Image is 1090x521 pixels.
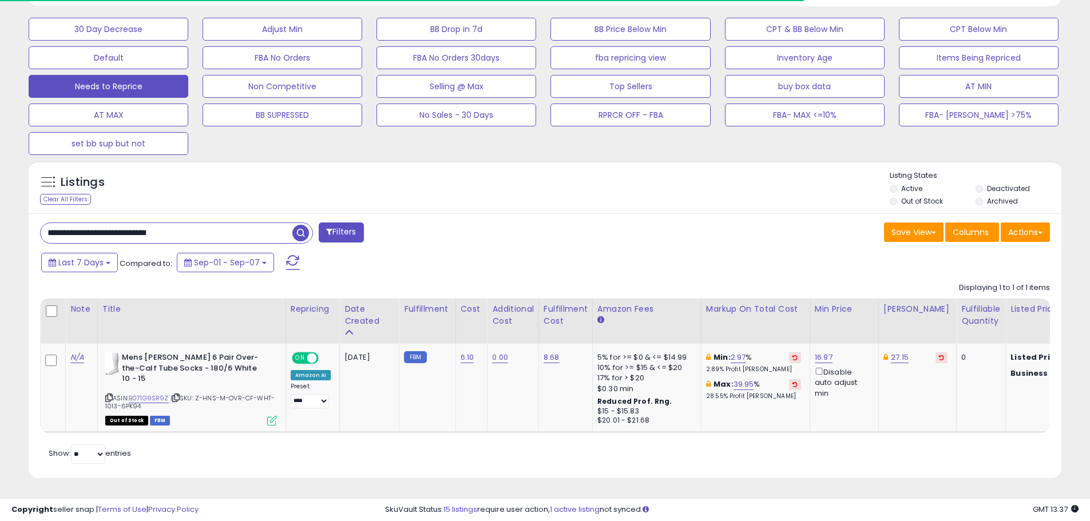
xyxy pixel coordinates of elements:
div: $15 - $15.83 [597,407,692,416]
button: RPRCR OFF - FBA [550,104,710,126]
div: Amazon AI [291,370,331,380]
div: Amazon Fees [597,303,696,315]
a: 8.68 [544,352,560,363]
button: Default [29,46,188,69]
label: Archived [987,196,1018,206]
button: Top Sellers [550,75,710,98]
div: Preset: [291,383,331,408]
div: Min Price [815,303,874,315]
strong: Copyright [11,504,53,515]
a: 15 listings [443,504,477,515]
b: Listed Price: [1010,352,1063,363]
small: Amazon Fees. [597,315,604,325]
div: Title [102,303,281,315]
button: Selling @ Max [376,75,536,98]
div: Note [70,303,93,315]
button: CPT Below Min [899,18,1059,41]
button: Columns [945,222,999,242]
div: seller snap | | [11,504,199,515]
b: Reduced Prof. Rng. [597,396,672,406]
div: Fulfillable Quantity [961,303,1001,327]
span: Columns [953,226,989,238]
button: Save View [884,222,944,242]
span: OFF [317,353,335,363]
span: Compared to: [120,258,172,269]
img: 41JSp6GgRkL._SL40_.jpg [105,352,119,375]
button: AT MIN [899,75,1059,98]
span: Last 7 Days [58,257,104,268]
button: set bb sup but not [29,132,188,155]
button: Actions [1001,222,1050,242]
button: Adjust Min [203,18,362,41]
span: FBM [150,416,171,425]
button: fba repricing view [550,46,710,69]
div: Additional Cost [492,303,534,327]
div: 10% for >= $15 & <= $20 [597,363,692,373]
button: BB Drop in 7d [376,18,536,41]
button: Needs to Reprice [29,75,188,98]
a: 2.97 [731,352,746,363]
label: Deactivated [987,184,1030,193]
div: % [706,352,801,373]
div: SkuVault Status: require user action, not synced. [385,504,1079,515]
button: Items Being Repriced [899,46,1059,69]
a: N/A [70,352,84,363]
button: Last 7 Days [41,253,118,272]
span: All listings that are currently out of stock and unavailable for purchase on Amazon [105,416,148,425]
a: 16.97 [815,352,833,363]
a: 27.15 [891,352,909,363]
button: FBA No Orders [203,46,362,69]
h5: Listings [61,174,105,190]
button: Filters [319,222,363,242]
div: 17% for > $20 [597,373,692,383]
label: Out of Stock [901,196,943,206]
b: Business Price: [1010,368,1073,379]
div: ASIN: [105,352,277,424]
b: Max: [714,379,734,389]
button: BB Price Below Min [550,18,710,41]
a: 1 active listing [550,504,600,515]
b: Min: [714,352,731,363]
div: Repricing [291,303,335,315]
label: Active [901,184,922,193]
th: The percentage added to the cost of goods (COGS) that forms the calculator for Min & Max prices. [701,299,810,344]
div: Disable auto adjust min [815,365,870,399]
span: ON [293,353,307,363]
span: | SKU: Z-HNS-M-OVR-CF-WHT-1013-6PK94 [105,393,275,411]
div: 5% for >= $0 & <= $14.99 [597,352,692,363]
a: B071G9SR9Z [129,393,169,403]
button: AT MAX [29,104,188,126]
div: [PERSON_NAME] [883,303,952,315]
button: 30 Day Decrease [29,18,188,41]
div: Markup on Total Cost [706,303,805,315]
div: Date Created [344,303,394,327]
button: Non Competitive [203,75,362,98]
div: Clear All Filters [40,194,91,205]
div: % [706,379,801,400]
span: Show: entries [49,448,131,459]
div: Fulfillment [404,303,450,315]
span: Sep-01 - Sep-07 [194,257,260,268]
p: 2.89% Profit [PERSON_NAME] [706,365,801,373]
p: Listing States: [890,170,1061,181]
button: FBA- [PERSON_NAME] >75% [899,104,1059,126]
div: $0.30 min [597,384,692,394]
button: Sep-01 - Sep-07 [177,253,274,272]
button: buy box data [725,75,885,98]
small: FBM [404,351,426,363]
div: $20.01 - $21.68 [597,416,692,425]
a: 39.95 [734,379,754,390]
div: Cost [461,303,483,315]
b: Mens [PERSON_NAME] 6 Pair Over-the-Calf Tube Socks - 180/6 White 10 - 15 [122,352,261,387]
a: Privacy Policy [148,504,199,515]
p: 28.55% Profit [PERSON_NAME] [706,392,801,400]
a: Terms of Use [98,504,146,515]
button: BB SUPRESSED [203,104,362,126]
a: 6.10 [461,352,474,363]
div: Fulfillment Cost [544,303,588,327]
button: FBA No Orders 30days [376,46,536,69]
a: 0.00 [492,352,508,363]
div: 0 [961,352,997,363]
div: [DATE] [344,352,390,363]
button: FBA- MAX <=10% [725,104,885,126]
